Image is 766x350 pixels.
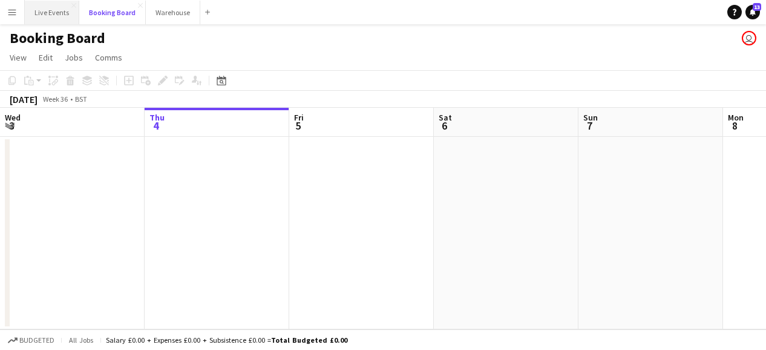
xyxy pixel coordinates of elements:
[10,52,27,63] span: View
[745,5,760,19] a: 13
[292,119,304,133] span: 5
[106,335,347,345] div: Salary £0.00 + Expenses £0.00 + Subsistence £0.00 =
[5,50,31,65] a: View
[146,1,200,24] button: Warehouse
[439,112,452,123] span: Sat
[728,112,744,123] span: Mon
[6,334,56,347] button: Budgeted
[34,50,57,65] a: Edit
[271,335,347,345] span: Total Budgeted £0.00
[95,52,122,63] span: Comms
[39,52,53,63] span: Edit
[3,119,21,133] span: 3
[10,93,38,105] div: [DATE]
[65,52,83,63] span: Jobs
[148,119,165,133] span: 4
[5,112,21,123] span: Wed
[753,3,761,11] span: 13
[726,119,744,133] span: 8
[581,119,598,133] span: 7
[79,1,146,24] button: Booking Board
[583,112,598,123] span: Sun
[25,1,79,24] button: Live Events
[19,336,54,345] span: Budgeted
[437,119,452,133] span: 6
[742,31,756,45] app-user-avatar: Technical Department
[90,50,127,65] a: Comms
[10,29,105,47] h1: Booking Board
[149,112,165,123] span: Thu
[60,50,88,65] a: Jobs
[294,112,304,123] span: Fri
[67,335,96,345] span: All jobs
[75,94,87,104] div: BST
[40,94,70,104] span: Week 36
